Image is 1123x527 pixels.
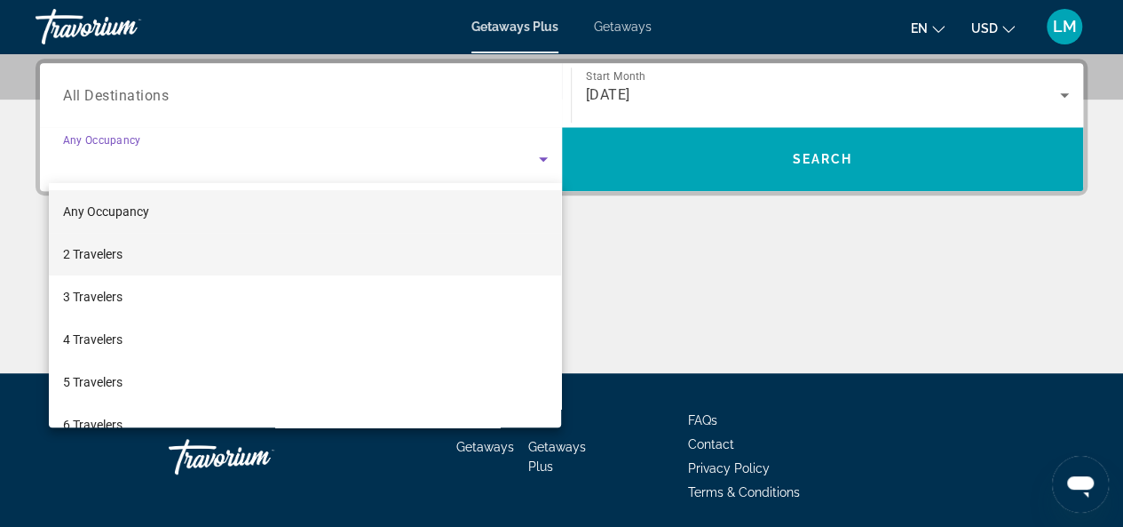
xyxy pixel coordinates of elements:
[63,329,123,350] span: 4 Travelers
[63,371,123,393] span: 5 Travelers
[63,244,123,265] span: 2 Travelers
[63,286,123,307] span: 3 Travelers
[63,414,123,435] span: 6 Travelers
[63,204,149,219] span: Any Occupancy
[1052,456,1109,513] iframe: Button to launch messaging window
